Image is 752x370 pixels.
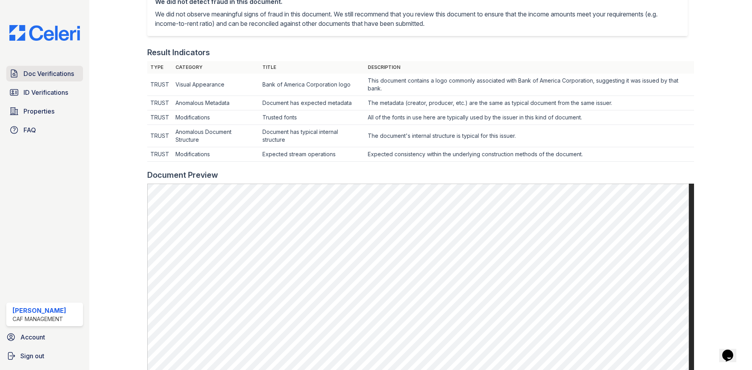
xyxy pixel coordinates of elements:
[719,339,744,362] iframe: chat widget
[13,315,66,323] div: CAF Management
[23,69,74,78] span: Doc Verifications
[23,106,54,116] span: Properties
[172,125,259,147] td: Anomalous Document Structure
[147,147,172,162] td: TRUST
[147,110,172,125] td: TRUST
[259,96,365,110] td: Document has expected metadata
[147,96,172,110] td: TRUST
[20,332,45,342] span: Account
[259,74,365,96] td: Bank of America Corporation logo
[365,74,694,96] td: This document contains a logo commonly associated with Bank of America Corporation, suggesting it...
[365,110,694,125] td: All of the fonts in use here are typically used by the issuer in this kind of document.
[3,329,86,345] a: Account
[172,61,259,74] th: Category
[365,125,694,147] td: The document's internal structure is typical for this issuer.
[365,147,694,162] td: Expected consistency within the underlying construction methods of the document.
[259,125,365,147] td: Document has typical internal structure
[147,47,210,58] div: Result Indicators
[23,88,68,97] span: ID Verifications
[23,125,36,135] span: FAQ
[6,122,83,138] a: FAQ
[6,85,83,100] a: ID Verifications
[147,74,172,96] td: TRUST
[3,348,86,364] a: Sign out
[3,25,86,41] img: CE_Logo_Blue-a8612792a0a2168367f1c8372b55b34899dd931a85d93a1a3d3e32e68fde9ad4.png
[172,74,259,96] td: Visual Appearance
[147,125,172,147] td: TRUST
[172,147,259,162] td: Modifications
[20,351,44,361] span: Sign out
[365,96,694,110] td: The metadata (creator, producer, etc.) are the same as typical document from the same issuer.
[6,66,83,81] a: Doc Verifications
[155,9,680,28] p: We did not observe meaningful signs of fraud in this document. We still recommend that you review...
[172,110,259,125] td: Modifications
[13,306,66,315] div: [PERSON_NAME]
[6,103,83,119] a: Properties
[259,61,365,74] th: Title
[259,147,365,162] td: Expected stream operations
[147,170,218,180] div: Document Preview
[147,61,172,74] th: Type
[365,61,694,74] th: Description
[259,110,365,125] td: Trusted fonts
[172,96,259,110] td: Anomalous Metadata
